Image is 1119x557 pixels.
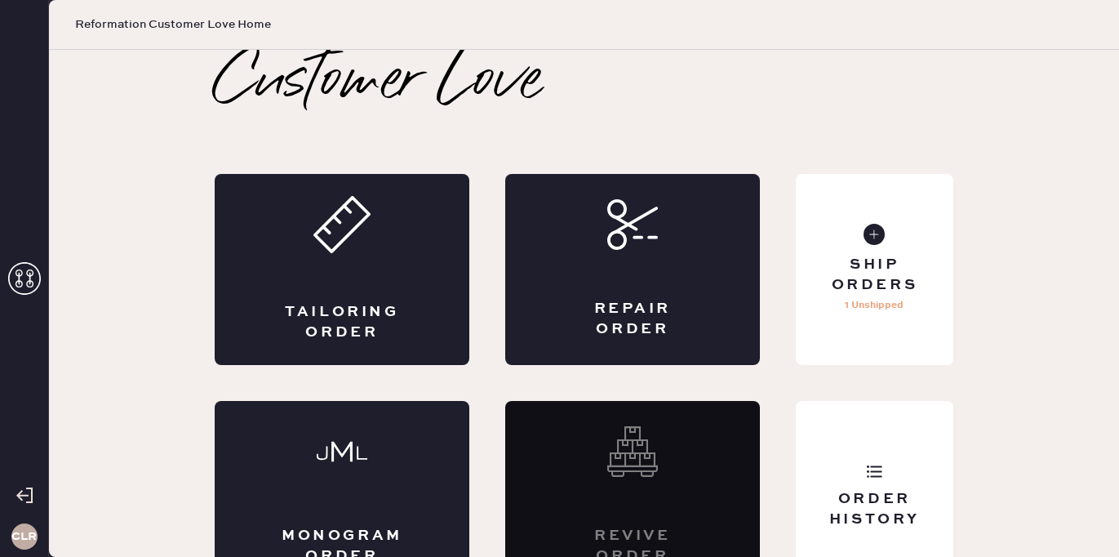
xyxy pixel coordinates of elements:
[571,299,695,340] div: Repair Order
[75,16,271,33] span: Reformation Customer Love Home
[280,302,404,343] div: Tailoring Order
[809,255,940,296] div: Ship Orders
[11,531,37,542] h3: CLR
[809,489,940,530] div: Order History
[1041,483,1112,554] iframe: Front Chat
[215,50,542,115] h2: Customer Love
[845,296,904,315] p: 1 Unshipped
